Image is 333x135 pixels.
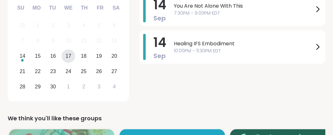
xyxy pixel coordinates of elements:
div: Not available Thursday, September 11th, 2025 [77,34,91,48]
div: Not available Friday, September 5th, 2025 [92,19,106,33]
div: Choose Thursday, September 18th, 2025 [77,49,91,63]
div: Choose Saturday, October 4th, 2025 [107,80,121,94]
div: Choose Sunday, September 28th, 2025 [16,80,29,94]
div: 12 [96,36,102,45]
div: 4 [113,82,116,91]
div: Choose Tuesday, September 23rd, 2025 [46,64,60,78]
div: Choose Tuesday, September 16th, 2025 [46,49,60,63]
div: 26 [96,67,102,76]
div: 10 [66,36,71,45]
div: Not available Monday, September 1st, 2025 [31,19,45,33]
div: 23 [50,67,56,76]
div: 21 [19,67,25,76]
div: We think you'll like these groups [8,114,325,123]
div: 2 [82,82,85,91]
div: Choose Monday, September 22nd, 2025 [31,64,45,78]
div: Su [14,1,28,15]
div: 6 [113,21,116,30]
div: Not available Friday, September 12th, 2025 [92,34,106,48]
span: You Are Not Alone With This [174,2,314,10]
div: Not available Wednesday, September 10th, 2025 [62,34,75,48]
div: Not available Thursday, September 4th, 2025 [77,19,91,33]
span: 10:00PM - 11:30PM EDT [174,48,314,54]
div: Choose Saturday, September 27th, 2025 [107,64,121,78]
div: 15 [35,52,41,60]
div: Choose Friday, October 3rd, 2025 [92,80,106,94]
div: 30 [50,82,56,91]
div: Choose Wednesday, September 24th, 2025 [62,64,75,78]
div: 22 [35,67,41,76]
div: Not available Sunday, September 7th, 2025 [16,34,29,48]
div: Not available Saturday, September 13th, 2025 [107,34,121,48]
div: 4 [82,21,85,30]
div: Choose Wednesday, September 17th, 2025 [62,49,75,63]
div: 13 [112,36,117,45]
span: 14 [153,34,166,51]
span: Sep [154,14,166,23]
div: 27 [112,67,117,76]
div: 28 [19,82,25,91]
div: 9 [52,36,55,45]
div: Choose Sunday, September 14th, 2025 [16,49,29,63]
div: 16 [50,52,56,60]
div: 3 [67,21,70,30]
div: Choose Sunday, September 21st, 2025 [16,64,29,78]
div: 18 [81,52,87,60]
div: Not available Tuesday, September 9th, 2025 [46,34,60,48]
div: Choose Monday, September 15th, 2025 [31,49,45,63]
span: Sep [154,51,166,60]
div: Choose Friday, September 26th, 2025 [92,64,106,78]
div: 1 [67,82,70,91]
div: Not available Monday, September 8th, 2025 [31,34,45,48]
div: Choose Tuesday, September 30th, 2025 [46,80,60,94]
div: 14 [19,52,25,60]
div: Choose Wednesday, October 1st, 2025 [62,80,75,94]
div: 19 [96,52,102,60]
div: Mo [29,1,43,15]
div: 5 [97,21,100,30]
div: Sa [109,1,123,15]
div: 11 [81,36,87,45]
div: 2 [52,21,55,30]
div: month 2025-09 [15,18,122,94]
div: Choose Monday, September 29th, 2025 [31,80,45,94]
div: 1 [36,21,39,30]
div: Th [77,1,91,15]
div: 29 [35,82,41,91]
div: 17 [66,52,71,60]
div: Choose Friday, September 19th, 2025 [92,49,106,63]
div: 3 [97,82,100,91]
div: 25 [81,67,87,76]
span: Healing IFS Embodiment [174,40,314,48]
div: 20 [112,52,117,60]
div: 7 [21,36,24,45]
div: Not available Wednesday, September 3rd, 2025 [62,19,75,33]
div: Not available Tuesday, September 2nd, 2025 [46,19,60,33]
div: Fr [93,1,107,15]
span: 7:30PM - 9:00PM EDT [174,10,314,17]
div: Not available Saturday, September 6th, 2025 [107,19,121,33]
div: Choose Thursday, October 2nd, 2025 [77,80,91,94]
div: We [61,1,75,15]
div: Not available Sunday, August 31st, 2025 [16,19,29,33]
div: Tu [45,1,59,15]
div: Choose Saturday, September 20th, 2025 [107,49,121,63]
div: Choose Thursday, September 25th, 2025 [77,64,91,78]
div: 24 [66,67,71,76]
div: 31 [19,21,25,30]
div: 8 [36,36,39,45]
